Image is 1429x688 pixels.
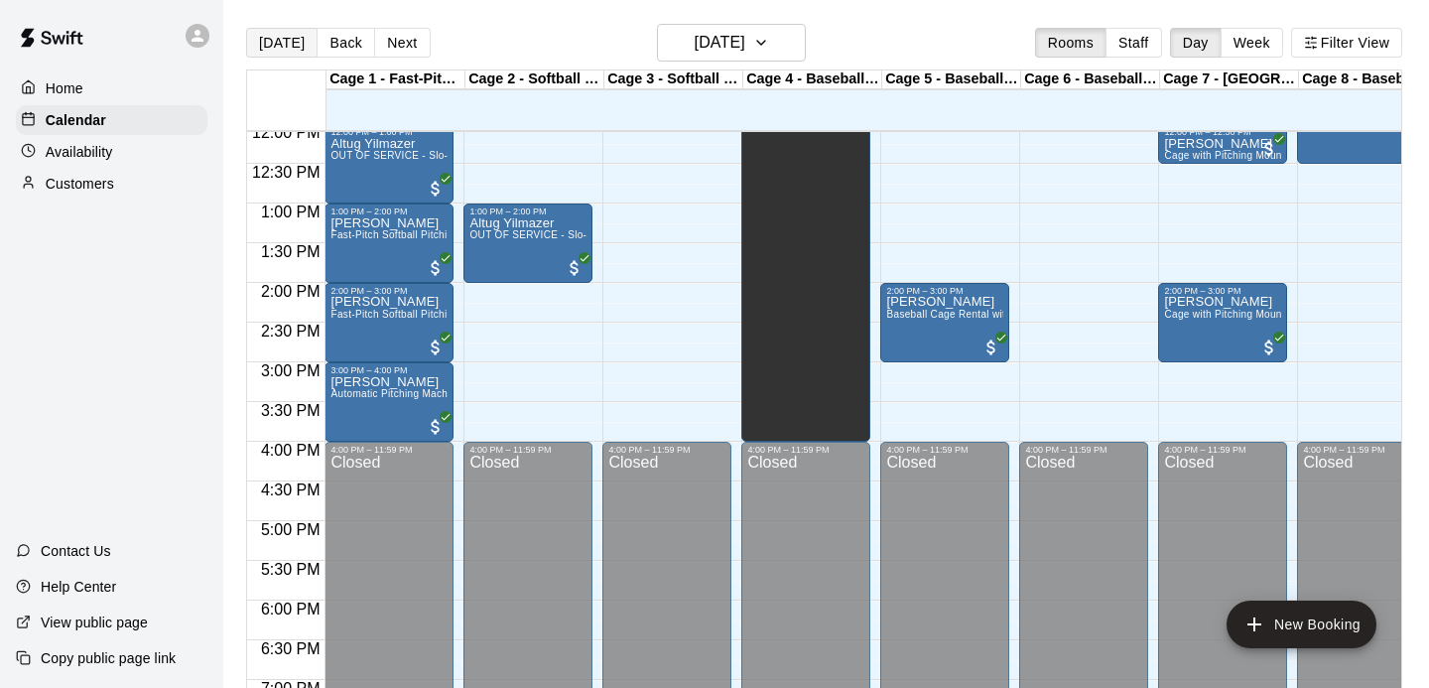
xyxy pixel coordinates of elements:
span: Automatic Pitching Machine Baseball Cage Rental (4 People Maximum!) [330,388,671,399]
div: 12:00 PM – 12:30 PM [1164,127,1281,137]
p: View public page [41,613,148,632]
div: 4:00 PM – 11:59 PM [1303,445,1420,455]
span: All customers have paid [1259,338,1279,357]
div: 2:00 PM – 3:00 PM: mike young [880,283,1009,362]
div: Cage 3 - Softball Slo-pitch Iron [PERSON_NAME] & Baseball Pitching Machine [604,70,743,89]
span: OUT OF SERVICE - Slo-Pitch Softball Iron [PERSON_NAME] Machine - Cage 2 (4 People Maximum!) [330,150,811,161]
span: 4:00 PM [256,442,325,459]
button: Filter View [1291,28,1402,58]
div: 1:00 PM – 2:00 PM: Jayden Lawson [325,204,454,283]
p: Contact Us [41,541,111,561]
div: 4:00 PM – 11:59 PM [1164,445,1281,455]
div: 2:00 PM – 3:00 PM [330,286,448,296]
span: 2:00 PM [256,283,325,300]
span: 12:30 PM [247,164,325,181]
span: OUT OF SERVICE - Slo-Pitch Softball Iron [PERSON_NAME] Machine - Cage 2 (4 People Maximum!) [469,229,950,240]
button: [DATE] [246,28,318,58]
div: 12:00 PM – 12:30 PM: Dylan Carrigan [1158,124,1287,164]
span: 3:30 PM [256,402,325,419]
h6: [DATE] [695,29,745,57]
div: 2:00 PM – 3:00 PM: Jay Fischbach [325,283,454,362]
div: 1:00 PM – 2:00 PM: Altug Yilmazer [463,204,592,283]
div: 4:00 PM – 11:59 PM [608,445,725,455]
span: All customers have paid [981,338,1001,357]
div: Cage 1 - Fast-Pitch Machine and Automatic Baseball Hack Attack Pitching Machine [326,70,465,89]
a: Home [16,73,207,103]
span: 1:00 PM [256,204,325,220]
span: 1:30 PM [256,243,325,260]
div: 3:00 PM – 4:00 PM: Paul Saleh [325,362,454,442]
button: Next [374,28,430,58]
div: 2:00 PM – 3:00 PM: Noah Lawrence [1158,283,1287,362]
div: 12:00 PM – 1:00 PM: Altug Yilmazer [325,124,454,204]
div: 1:00 PM – 2:00 PM [469,206,586,216]
span: 4:30 PM [256,482,325,498]
span: All customers have paid [1259,139,1279,159]
span: 6:00 PM [256,601,325,618]
p: Help Center [41,577,116,597]
p: Customers [46,174,114,194]
div: Cage 7 - [GEOGRAPHIC_DATA] [1160,70,1299,89]
span: All customers have paid [426,179,446,199]
div: 4:00 PM – 11:59 PM [1025,445,1142,455]
span: Fast-Pitch Softball Pitching Machine (4 People Maximum!) [330,309,605,320]
a: Availability [16,137,207,167]
div: 3:00 PM – 4:00 PM [330,365,448,375]
button: add [1227,601,1376,648]
div: Cage 5 - Baseball Pitching Machine [882,70,1021,89]
div: 12:00 PM – 1:00 PM [330,127,448,137]
div: 4:00 PM – 11:59 PM [886,445,1003,455]
button: Day [1170,28,1222,58]
span: All customers have paid [565,258,585,278]
button: Back [317,28,375,58]
button: Staff [1105,28,1162,58]
span: 5:30 PM [256,561,325,578]
a: Customers [16,169,207,199]
p: Copy public page link [41,648,176,668]
span: Baseball Cage Rental with Pitching Machine (4 People Maximum!) [886,309,1199,320]
p: Home [46,78,83,98]
div: 4:00 PM – 11:59 PM [469,445,586,455]
button: Week [1221,28,1283,58]
span: All customers have paid [426,417,446,437]
span: 12:00 PM [247,124,325,141]
span: 5:00 PM [256,521,325,538]
span: 3:00 PM [256,362,325,379]
span: Cage with Pitching Mound (4 People Maximum!) [1164,150,1391,161]
span: All customers have paid [426,338,446,357]
div: 2:00 PM – 3:00 PM [1164,286,1281,296]
p: Calendar [46,110,106,130]
span: 2:30 PM [256,323,325,340]
div: Cage 2 - Softball Slo-pitch Iron [PERSON_NAME] & Hack Attack Baseball Pitching Machine [465,70,604,89]
span: Cage with Pitching Mound (4 People Maximum!) [1164,309,1391,320]
div: Cage 6 - Baseball Pitching Machine [1021,70,1160,89]
div: 2:00 PM – 3:00 PM [886,286,1003,296]
span: All customers have paid [426,258,446,278]
button: [DATE] [657,24,806,62]
div: 4:00 PM – 11:59 PM [747,445,864,455]
div: 4:00 PM – 11:59 PM [330,445,448,455]
span: 6:30 PM [256,640,325,657]
div: Cage 4 - Baseball Pitching Machine [743,70,882,89]
div: 1:00 PM – 2:00 PM [330,206,448,216]
p: Availability [46,142,113,162]
button: Rooms [1035,28,1106,58]
span: Fast-Pitch Softball Pitching Machine (4 People Maximum!) [330,229,605,240]
a: Calendar [16,105,207,135]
